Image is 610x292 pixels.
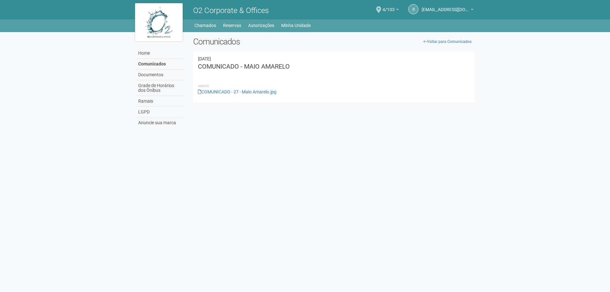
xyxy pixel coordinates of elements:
h3: COMUNICADO - MAIO AMARELO [198,63,470,70]
a: Comunicados [137,59,184,70]
a: 4/103 [383,8,399,13]
a: Grade de Horários dos Ônibus [137,80,184,96]
a: Minha Unidade [281,21,311,30]
a: Anuncie sua marca [137,118,184,128]
a: Reservas [223,21,241,30]
a: COMUNICADO - 27 - Maio Amarelo.jpg [198,89,276,94]
span: riodejaneiro.o2corporate@regus.com [422,1,469,12]
a: Documentos [137,70,184,80]
a: r [408,4,418,14]
h2: Comunicados [193,37,475,46]
a: Voltar para Comunicados [420,37,475,46]
a: Chamados [194,21,216,30]
a: Home [137,48,184,59]
span: O2 Corporate & Offices [193,6,269,15]
div: 08/05/2023 12:33 [198,56,470,62]
img: logo.jpg [135,3,183,41]
span: 4/103 [383,1,395,12]
a: [EMAIL_ADDRESS][DOMAIN_NAME] [422,8,473,13]
a: Ramais [137,96,184,107]
a: Autorizações [248,21,274,30]
a: LGPD [137,107,184,118]
li: Anexos [198,83,470,89]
